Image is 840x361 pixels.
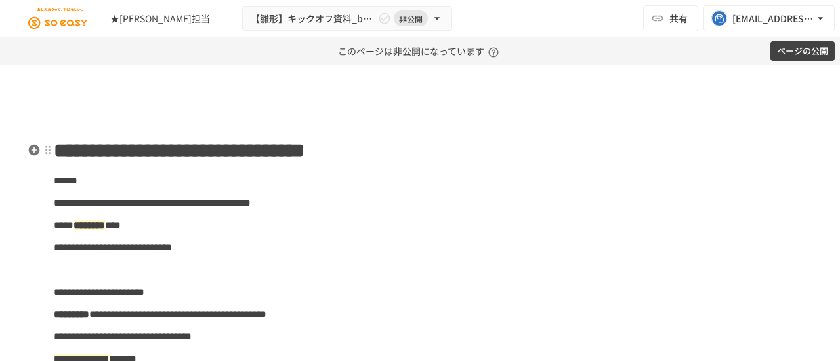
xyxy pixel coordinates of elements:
div: [EMAIL_ADDRESS][DOMAIN_NAME] [732,10,814,27]
img: JEGjsIKIkXC9kHzRN7titGGb0UF19Vi83cQ0mCQ5DuX [16,8,100,29]
button: [EMAIL_ADDRESS][DOMAIN_NAME] [703,5,835,31]
span: 非公開 [394,12,428,26]
button: ページの公開 [770,41,835,62]
button: 【雛形】キックオフ資料_beauty非公開 [242,6,452,31]
span: 共有 [669,11,688,26]
p: このページは非公開になっています [338,37,503,65]
div: ★[PERSON_NAME]担当 [110,12,210,26]
span: 【雛形】キックオフ資料_beauty [251,10,375,27]
button: 共有 [643,5,698,31]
